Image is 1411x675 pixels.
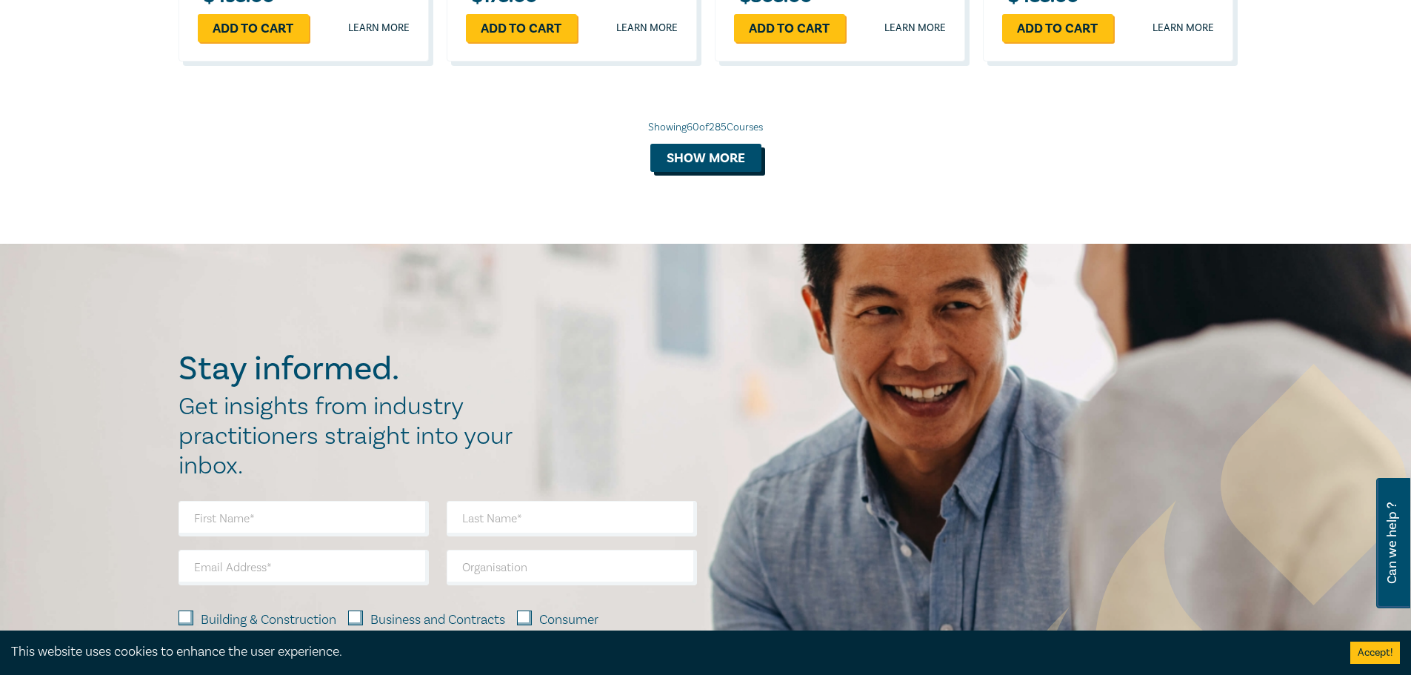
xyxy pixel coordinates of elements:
[179,392,528,481] h2: Get insights from industry practitioners straight into your inbox.
[11,642,1328,662] div: This website uses cookies to enhance the user experience.
[179,501,429,536] input: First Name*
[1002,14,1113,42] a: Add to cart
[447,550,697,585] input: Organisation
[179,550,429,585] input: Email Address*
[616,21,678,36] a: Learn more
[179,350,528,388] h2: Stay informed.
[650,144,761,172] button: Show more
[179,120,1233,135] div: Showing 60 of 285 Courses
[201,611,336,630] label: Building & Construction
[348,21,410,36] a: Learn more
[447,501,697,536] input: Last Name*
[370,611,505,630] label: Business and Contracts
[198,14,309,42] a: Add to cart
[734,14,845,42] a: Add to cart
[539,611,598,630] label: Consumer
[1385,487,1399,599] span: Can we help ?
[466,14,577,42] a: Add to cart
[1153,21,1214,36] a: Learn more
[884,21,946,36] a: Learn more
[1350,642,1400,664] button: Accept cookies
